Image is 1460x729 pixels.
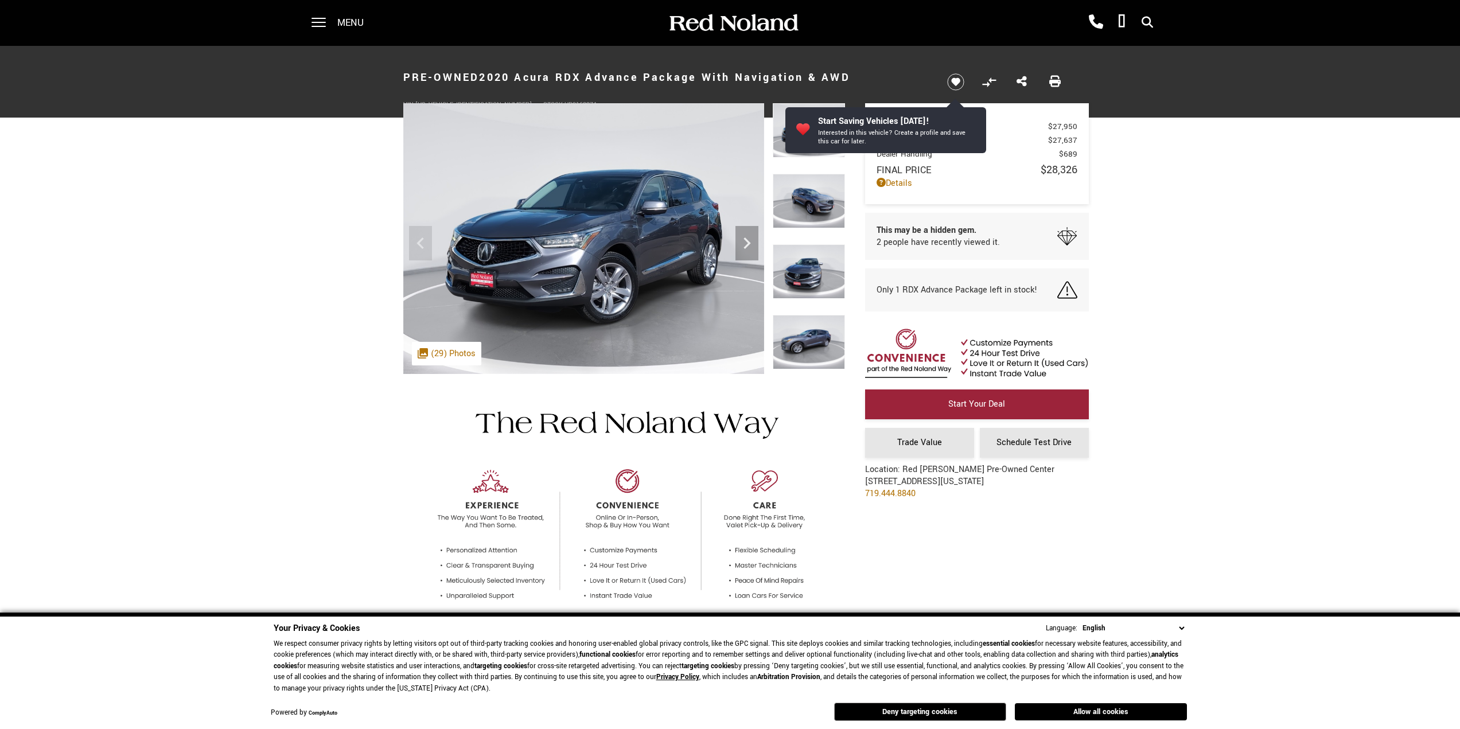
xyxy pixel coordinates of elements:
div: Powered by [271,709,337,717]
span: Red [PERSON_NAME] [877,135,1048,146]
img: Used 2020 Modern Steel Metallic Acura Advance Package image 1 [403,103,764,374]
a: Red [PERSON_NAME] $27,637 [877,135,1077,146]
img: Used 2020 Modern Steel Metallic Acura Advance Package image 1 [773,103,845,158]
a: Final Price $28,326 [877,162,1077,177]
div: Next [735,226,758,260]
a: Trade Value [865,428,974,458]
span: 2 people have recently viewed it. [877,236,1000,248]
strong: Arbitration Provision [757,672,820,682]
span: $689 [1059,149,1077,159]
img: Used 2020 Modern Steel Metallic Acura Advance Package image 3 [773,244,845,299]
select: Language Select [1080,622,1187,634]
h1: 2020 Acura RDX Advance Package With Navigation & AWD [403,54,928,100]
span: Dealer Handling [877,149,1059,159]
div: (29) Photos [412,342,481,365]
a: Dealer Handling $689 [877,149,1077,159]
button: Compare vehicle [980,73,998,91]
span: Only 1 RDX Advance Package left in stock! [877,284,1037,296]
button: Deny targeting cookies [834,703,1006,721]
strong: targeting cookies [474,661,527,671]
a: Share this Pre-Owned 2020 Acura RDX Advance Package With Navigation & AWD [1017,75,1027,89]
span: This may be a hidden gem. [877,224,1000,236]
p: We respect consumer privacy rights by letting visitors opt out of third-party tracking cookies an... [274,638,1187,695]
a: Print this Pre-Owned 2020 Acura RDX Advance Package With Navigation & AWD [1049,75,1061,89]
img: Red Noland Auto Group [667,13,799,33]
a: Start Your Deal [865,389,1089,419]
strong: functional cookies [579,650,636,660]
span: Final Price [877,163,1041,177]
button: Allow all cookies [1015,703,1187,720]
button: Save vehicle [943,73,968,91]
span: Stock: [543,100,564,109]
span: VIN: [403,100,415,109]
div: Location: Red [PERSON_NAME] Pre-Owned Center [STREET_ADDRESS][US_STATE] [865,463,1054,508]
div: Language: [1046,625,1077,632]
strong: essential cookies [983,639,1035,649]
span: $28,326 [1041,162,1077,177]
a: ComplyAuto [309,709,337,717]
strong: targeting cookies [682,661,734,671]
strong: Pre-Owned [403,70,480,85]
a: Market Price $27,950 [877,121,1077,132]
img: Used 2020 Modern Steel Metallic Acura Advance Package image 2 [773,174,845,228]
a: 719.444.8840 [865,488,916,500]
span: UP016837A [564,100,597,109]
span: Start Your Deal [948,398,1005,410]
span: $27,950 [1048,121,1077,132]
span: Your Privacy & Cookies [274,622,360,634]
a: Details [877,177,1077,189]
img: Used 2020 Modern Steel Metallic Acura Advance Package image 4 [773,315,845,369]
span: Schedule Test Drive [996,436,1072,449]
span: [US_VEHICLE_IDENTIFICATION_NUMBER] [415,100,532,109]
span: Trade Value [897,436,942,449]
a: Schedule Test Drive [980,428,1089,458]
span: Market Price [877,121,1048,132]
a: Privacy Policy [656,672,699,682]
span: $27,637 [1048,135,1077,146]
